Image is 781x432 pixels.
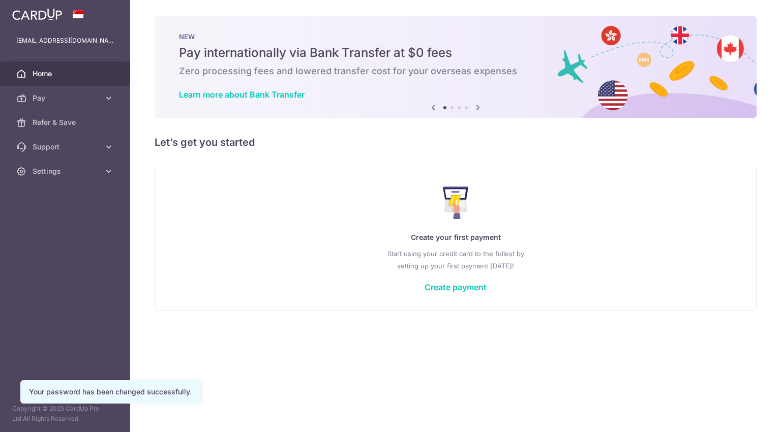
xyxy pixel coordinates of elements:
span: Support [33,142,100,152]
img: Bank transfer banner [155,16,757,118]
h5: Let’s get you started [155,134,757,150]
a: Learn more about Bank Transfer [179,89,305,100]
p: Start using your credit card to the fullest by setting up your first payment [DATE]! [175,248,736,272]
a: Create payment [425,282,487,292]
span: Pay [33,93,100,103]
img: CardUp [12,8,62,20]
span: Settings [33,166,100,176]
h5: Pay internationally via Bank Transfer at $0 fees [179,45,732,61]
span: Refer & Save [33,117,100,128]
p: Create your first payment [175,231,736,243]
span: Home [33,69,100,79]
div: Your password has been changed successfully. [29,387,192,397]
img: Make Payment [443,187,469,219]
h6: Zero processing fees and lowered transfer cost for your overseas expenses [179,65,732,77]
p: [EMAIL_ADDRESS][DOMAIN_NAME] [16,36,114,46]
p: NEW [179,33,732,41]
